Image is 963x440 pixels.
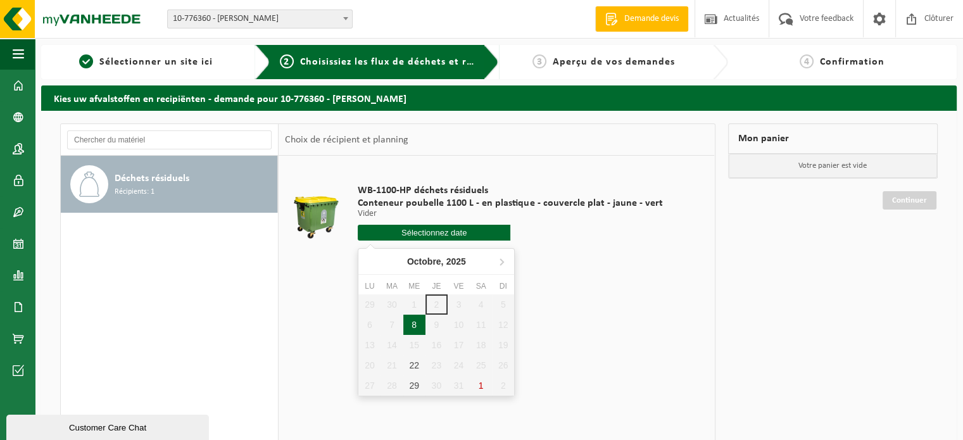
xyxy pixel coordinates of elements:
span: Choisissiez les flux de déchets et récipients [300,57,511,67]
div: Sa [470,280,492,292]
div: Mon panier [728,123,938,154]
a: Demande devis [595,6,688,32]
span: Récipients: 1 [115,186,154,198]
div: 22 [403,355,425,375]
div: Ma [381,280,403,292]
div: Lu [358,280,381,292]
div: Me [403,280,425,292]
div: 29 [403,375,425,396]
span: 2 [280,54,294,68]
span: Déchets résiduels [115,171,189,186]
span: 4 [800,54,814,68]
button: Déchets résiduels Récipients: 1 [61,156,278,213]
p: Votre panier est vide [729,154,938,178]
span: 10-776360 - BOUTRY EMMANUEL - OSTICHES [167,9,353,28]
span: 1 [79,54,93,68]
span: Demande devis [621,13,682,25]
div: Di [492,280,514,292]
span: Aperçu de vos demandes [553,57,675,67]
div: 8 [403,315,425,335]
iframe: chat widget [6,412,211,440]
span: Conteneur poubelle 1100 L - en plastique - couvercle plat - jaune - vert [358,197,662,210]
a: 1Sélectionner un site ici [47,54,245,70]
input: Sélectionnez date [358,225,510,241]
div: Je [425,280,448,292]
a: Continuer [883,191,936,210]
div: Octobre, [402,251,471,272]
input: Chercher du matériel [67,130,272,149]
span: Confirmation [820,57,884,67]
span: 3 [532,54,546,68]
span: 10-776360 - BOUTRY EMMANUEL - OSTICHES [168,10,352,28]
span: WB-1100-HP déchets résiduels [358,184,662,197]
p: Vider [358,210,662,218]
div: Ve [448,280,470,292]
span: Sélectionner un site ici [99,57,213,67]
div: Choix de récipient et planning [279,124,415,156]
h2: Kies uw afvalstoffen en recipiënten - demande pour 10-776360 - [PERSON_NAME] [41,85,957,110]
i: 2025 [446,257,466,266]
